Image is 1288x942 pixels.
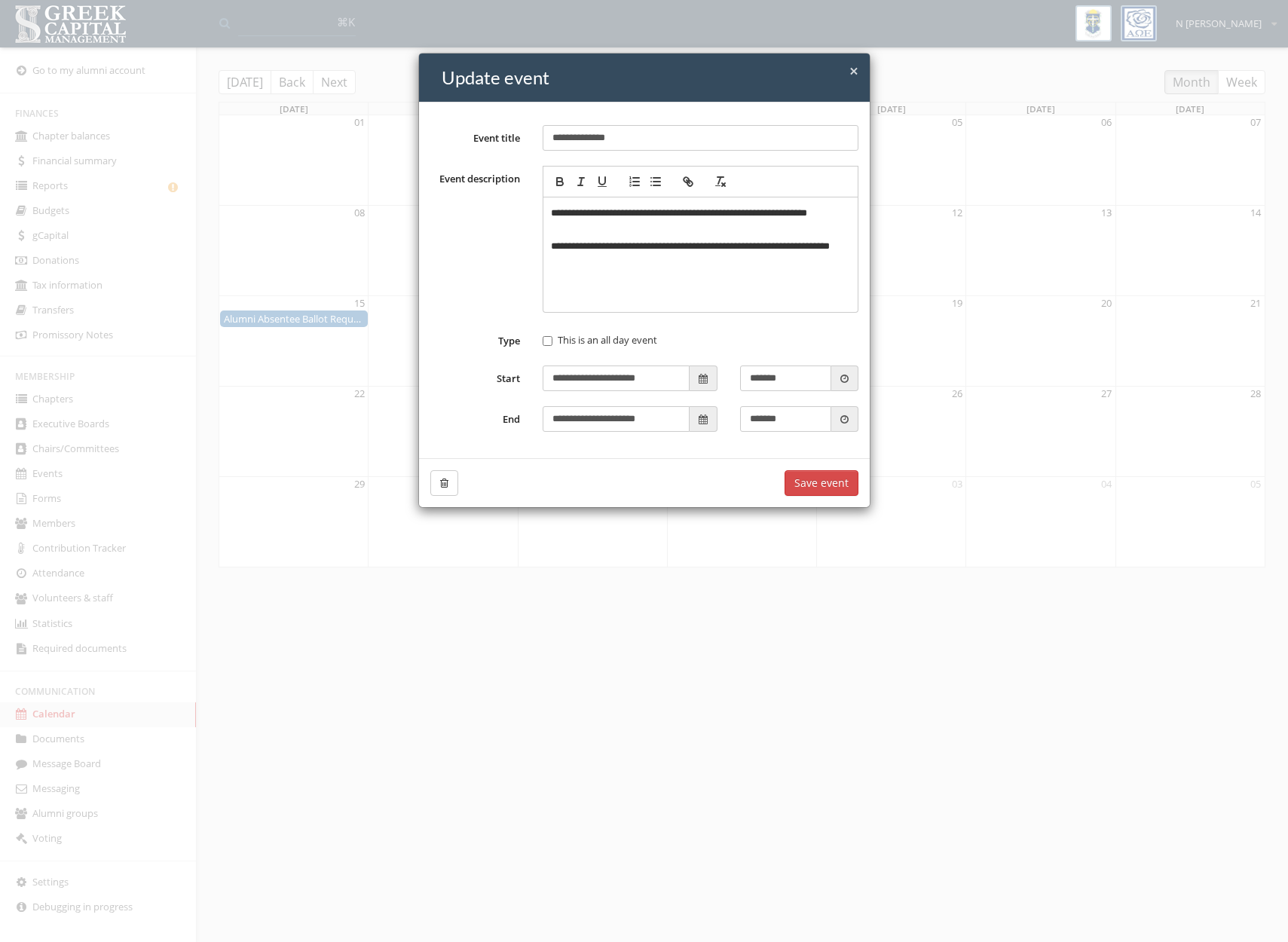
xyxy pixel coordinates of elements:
[543,333,657,348] label: This is an all day event
[785,470,858,496] button: Save event
[849,60,858,81] span: ×
[419,366,532,386] label: Start
[419,167,532,186] label: Event description
[543,336,552,346] input: This is an all day event
[419,126,532,145] label: Event title
[419,329,532,348] label: Type
[442,65,858,90] h4: Update event
[419,407,532,427] label: End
